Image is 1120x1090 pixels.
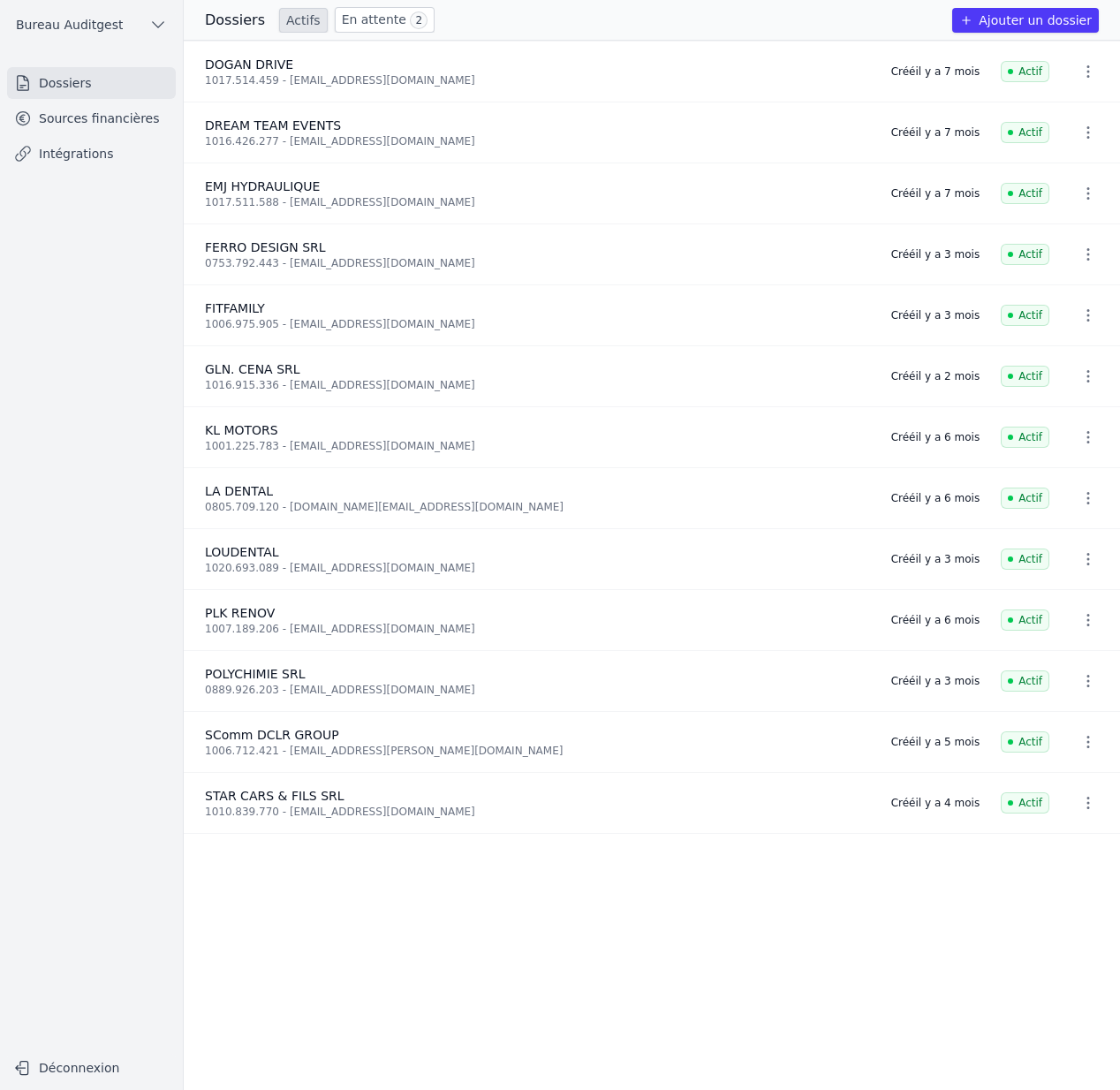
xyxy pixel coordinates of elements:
[7,1054,176,1082] button: Déconnexion
[205,606,275,620] span: PLK RENOV
[205,439,870,453] div: 1001.225.783 - [EMAIL_ADDRESS][DOMAIN_NAME]
[205,728,339,742] span: SComm DCLR GROUP
[891,491,980,505] div: Créé il y a 6 mois
[7,67,176,99] a: Dossiers
[891,674,980,688] div: Créé il y a 3 mois
[335,7,435,33] a: En attente 2
[205,667,306,681] span: POLYCHIMIE SRL
[891,613,980,627] div: Créé il y a 6 mois
[205,362,300,376] span: GLN. CENA SRL
[205,195,870,209] div: 1017.511.588 - [EMAIL_ADDRESS][DOMAIN_NAME]
[205,118,341,132] span: DREAM TEAM EVENTS
[891,186,980,201] div: Créé il y a 7 mois
[1001,244,1049,265] span: Actif
[1001,792,1049,814] span: Actif
[891,735,980,749] div: Créé il y a 5 mois
[1001,366,1049,387] span: Actif
[205,545,279,559] span: LOUDENTAL
[891,64,980,79] div: Créé il y a 7 mois
[205,805,870,819] div: 1010.839.770 - [EMAIL_ADDRESS][DOMAIN_NAME]
[205,256,870,270] div: 0753.792.443 - [EMAIL_ADDRESS][DOMAIN_NAME]
[1001,670,1049,692] span: Actif
[205,744,870,758] div: 1006.712.421 - [EMAIL_ADDRESS][PERSON_NAME][DOMAIN_NAME]
[1001,549,1049,570] span: Actif
[1001,122,1049,143] span: Actif
[205,10,265,31] h3: Dossiers
[205,301,265,315] span: FITFAMILY
[205,179,320,193] span: EMJ HYDRAULIQUE
[205,134,870,148] div: 1016.426.277 - [EMAIL_ADDRESS][DOMAIN_NAME]
[891,430,980,444] div: Créé il y a 6 mois
[1001,609,1049,631] span: Actif
[891,247,980,261] div: Créé il y a 3 mois
[16,16,123,34] span: Bureau Auditgest
[7,138,176,170] a: Intégrations
[7,102,176,134] a: Sources financières
[205,789,344,803] span: STAR CARS & FILS SRL
[205,484,273,498] span: LA DENTAL
[1001,61,1049,82] span: Actif
[1001,427,1049,448] span: Actif
[891,308,980,322] div: Créé il y a 3 mois
[1001,488,1049,509] span: Actif
[1001,305,1049,326] span: Actif
[205,683,870,697] div: 0889.926.203 - [EMAIL_ADDRESS][DOMAIN_NAME]
[205,57,293,72] span: DOGAN DRIVE
[891,125,980,140] div: Créé il y a 7 mois
[952,8,1099,33] button: Ajouter un dossier
[205,561,870,575] div: 1020.693.089 - [EMAIL_ADDRESS][DOMAIN_NAME]
[279,8,328,33] a: Actifs
[891,369,980,383] div: Créé il y a 2 mois
[205,317,870,331] div: 1006.975.905 - [EMAIL_ADDRESS][DOMAIN_NAME]
[205,378,870,392] div: 1016.915.336 - [EMAIL_ADDRESS][DOMAIN_NAME]
[205,622,870,636] div: 1007.189.206 - [EMAIL_ADDRESS][DOMAIN_NAME]
[205,73,870,87] div: 1017.514.459 - [EMAIL_ADDRESS][DOMAIN_NAME]
[891,552,980,566] div: Créé il y a 3 mois
[1001,183,1049,204] span: Actif
[7,11,176,39] button: Bureau Auditgest
[205,423,278,437] span: KL MOTORS
[205,500,870,514] div: 0805.709.120 - [DOMAIN_NAME][EMAIL_ADDRESS][DOMAIN_NAME]
[1001,731,1049,753] span: Actif
[891,796,980,810] div: Créé il y a 4 mois
[410,11,428,29] span: 2
[205,240,326,254] span: FERRO DESIGN SRL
